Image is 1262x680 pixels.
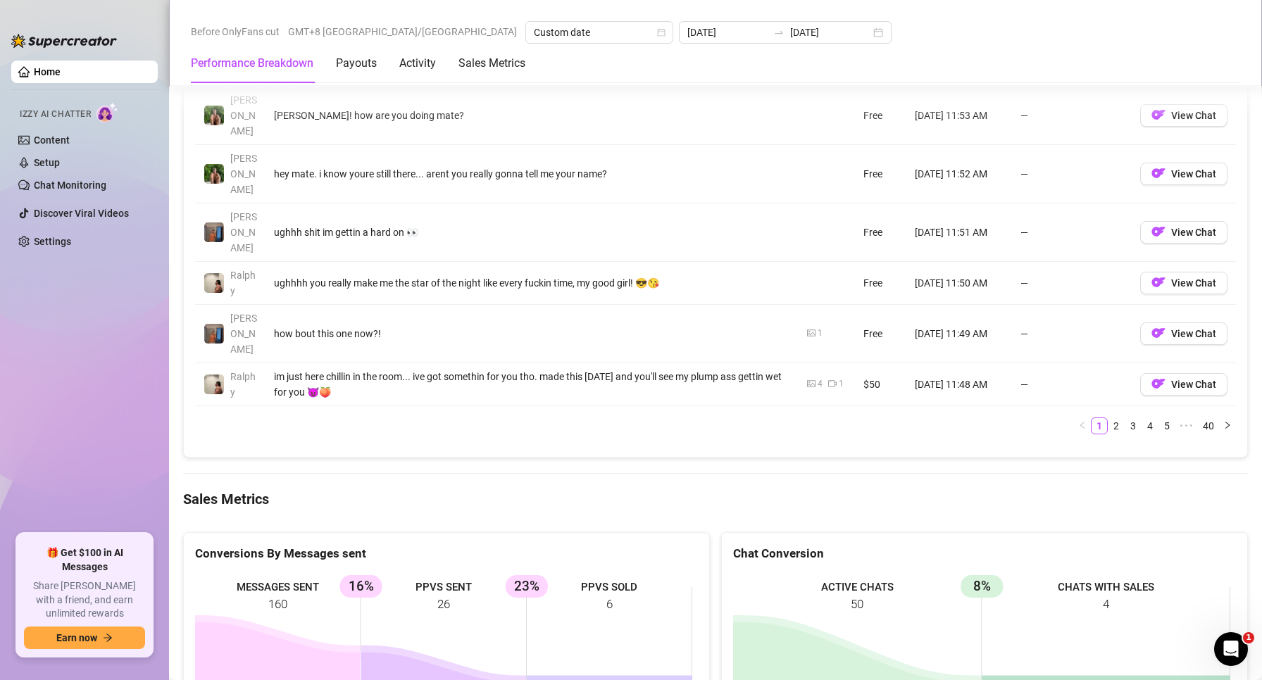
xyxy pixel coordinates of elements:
button: OFView Chat [1140,104,1227,127]
div: Payouts [336,55,377,72]
img: OF [1151,166,1166,180]
td: — [1012,262,1132,305]
td: [DATE] 11:49 AM [906,305,1012,363]
button: OFView Chat [1140,163,1227,185]
iframe: Intercom live chat [1214,632,1248,666]
img: Nathaniel [204,106,224,125]
div: Activity [399,55,436,72]
span: right [1223,421,1232,429]
div: hey mate. i know youre still there... arent you really gonna tell me your name? [274,166,790,182]
a: OFView Chat [1140,382,1227,393]
img: OF [1151,326,1166,340]
div: [PERSON_NAME]! how are you doing mate? [274,108,790,123]
span: GMT+8 [GEOGRAPHIC_DATA]/[GEOGRAPHIC_DATA] [288,21,517,42]
span: View Chat [1171,227,1216,238]
button: right [1219,417,1236,434]
li: 3 [1125,417,1142,434]
button: OFView Chat [1140,221,1227,244]
div: ughhh shit im gettin a hard on 👀 [274,225,790,240]
span: Before OnlyFans cut [191,21,280,42]
td: — [1012,203,1132,262]
td: — [1012,145,1132,203]
td: Free [855,145,906,203]
button: left [1074,417,1091,434]
td: [DATE] 11:53 AM [906,87,1012,145]
a: Home [34,66,61,77]
span: [PERSON_NAME] [230,313,257,355]
a: OFView Chat [1140,113,1227,124]
li: Next 5 Pages [1175,417,1198,434]
img: AI Chatter [96,102,118,122]
span: left [1078,421,1087,429]
a: Settings [34,236,71,247]
span: View Chat [1171,379,1216,390]
img: Nathaniel [204,164,224,184]
li: Previous Page [1074,417,1091,434]
span: 1 [1243,632,1254,643]
td: — [1012,87,1132,145]
div: Sales Metrics [458,55,525,72]
div: how bout this one now?! [274,326,790,341]
div: Performance Breakdown [191,55,313,72]
a: 1 [1092,418,1107,434]
li: 5 [1158,417,1175,434]
div: im just here chillin in the room... ive got somethin for you tho. made this [DATE] and you'll see... [274,369,790,400]
img: Wayne [204,222,224,242]
span: to [773,27,785,38]
span: 🎁 Get $100 in AI Messages [24,546,145,574]
a: 4 [1142,418,1158,434]
img: OF [1151,108,1166,122]
span: Custom date [534,22,665,43]
img: Ralphy [204,374,224,394]
li: 2 [1108,417,1125,434]
td: — [1012,363,1132,406]
td: [DATE] 11:50 AM [906,262,1012,305]
li: 4 [1142,417,1158,434]
a: 2 [1108,418,1124,434]
td: Free [855,262,906,305]
input: End date [790,25,870,40]
span: arrow-right [103,633,113,643]
span: video-camera [828,379,837,388]
a: OFView Chat [1140,280,1227,291]
div: ughhhh you really make me the star of the night like every fuckin time, my good girl! 😎😘 [274,275,790,291]
a: Chat Monitoring [34,180,106,191]
button: OFView Chat [1140,322,1227,345]
input: Start date [687,25,768,40]
td: [DATE] 11:48 AM [906,363,1012,406]
a: Discover Viral Videos [34,208,129,219]
img: logo-BBDzfeDw.svg [11,34,117,48]
span: [PERSON_NAME] [230,153,257,195]
div: Chat Conversion [733,544,1236,563]
img: OF [1151,275,1166,289]
span: swap-right [773,27,785,38]
img: Ralphy [204,273,224,293]
span: View Chat [1171,328,1216,339]
span: View Chat [1171,110,1216,121]
div: 4 [818,377,823,391]
span: View Chat [1171,168,1216,180]
span: Ralphy [230,371,256,398]
a: 3 [1125,418,1141,434]
li: 40 [1198,417,1219,434]
a: Setup [34,157,60,168]
h4: Sales Metrics [183,489,1248,509]
img: OF [1151,377,1166,391]
div: 1 [818,327,823,340]
td: [DATE] 11:52 AM [906,145,1012,203]
span: Share [PERSON_NAME] with a friend, and earn unlimited rewards [24,579,145,621]
span: Ralphy [230,270,256,296]
button: Earn nowarrow-right [24,627,145,649]
li: 1 [1091,417,1108,434]
div: Conversions By Messages sent [195,544,698,563]
span: ••• [1175,417,1198,434]
li: Next Page [1219,417,1236,434]
span: calendar [657,28,666,37]
a: OFView Chat [1140,229,1227,241]
a: 40 [1199,418,1218,434]
td: — [1012,305,1132,363]
div: 1 [839,377,844,391]
a: OFView Chat [1140,331,1227,342]
span: View Chat [1171,277,1216,289]
td: $50 [855,363,906,406]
